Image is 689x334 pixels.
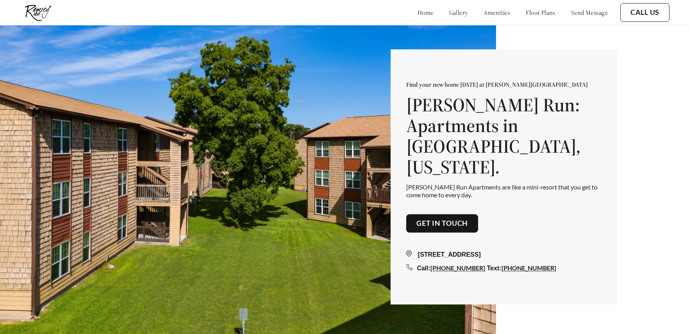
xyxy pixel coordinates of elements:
[571,9,608,16] a: send message
[620,3,669,22] button: Call Us
[526,9,555,16] a: floor plans
[417,265,430,272] span: Call:
[406,214,478,233] button: Get in touch
[430,264,485,272] a: [PHONE_NUMBER]
[416,219,468,228] a: Get in touch
[406,184,602,198] p: [PERSON_NAME] Run Apartments are like a mini-resort that you get to come home to every day.
[406,81,602,89] p: Find your new home [DATE] at [PERSON_NAME][GEOGRAPHIC_DATA]
[487,265,502,272] span: Text:
[484,9,511,16] a: amenities
[406,95,602,177] h1: [PERSON_NAME] Run: Apartments in [GEOGRAPHIC_DATA], [US_STATE].
[502,264,556,272] a: [PHONE_NUMBER]
[449,9,468,16] a: gallery
[406,250,602,260] div: [STREET_ADDRESS]
[418,9,434,16] a: home
[20,2,57,23] img: ramsey_run_logo.jpg
[630,8,659,17] a: Call Us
